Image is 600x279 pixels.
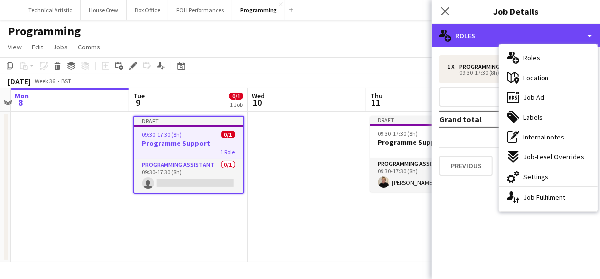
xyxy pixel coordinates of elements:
[447,70,574,75] div: 09:30-17:30 (8h)
[33,77,57,85] span: Week 36
[20,0,81,20] button: Technical Artistic
[13,97,29,108] span: 8
[132,97,145,108] span: 9
[370,116,481,192] app-job-card: Draft09:30-17:30 (8h)1/1Programme Support1 RoleProgramming Assistant1/109:30-17:30 (8h)[PERSON_NAME]
[78,43,100,51] span: Comms
[370,116,481,124] div: Draft
[252,92,265,100] span: Wed
[523,73,548,82] span: Location
[230,101,243,108] div: 1 Job
[523,113,543,122] span: Labels
[49,41,72,53] a: Jobs
[142,131,182,138] span: 09:30-17:30 (8h)
[15,92,29,100] span: Mon
[432,5,600,18] h3: Job Details
[447,63,459,70] div: 1 x
[369,97,382,108] span: 11
[81,0,127,20] button: House Crew
[8,76,31,86] div: [DATE]
[523,172,548,181] span: Settings
[28,41,47,53] a: Edit
[523,133,564,141] span: Internal notes
[8,24,81,39] h1: Programming
[370,158,481,192] app-card-role: Programming Assistant1/109:30-17:30 (8h)[PERSON_NAME]
[432,24,600,47] div: Roles
[229,93,243,100] span: 0/1
[4,41,26,53] a: View
[523,152,584,161] span: Job-Level Overrides
[133,92,145,100] span: Tue
[439,156,493,176] button: Previous
[134,139,243,148] h3: Programme Support
[127,0,168,20] button: Box Office
[459,63,536,70] div: Programming Assistant
[370,138,481,147] h3: Programme Support
[53,43,68,51] span: Jobs
[439,111,533,127] td: Grand total
[523,53,540,62] span: Roles
[134,117,243,125] div: Draft
[32,43,43,51] span: Edit
[8,43,22,51] span: View
[232,0,285,20] button: Programming
[370,92,382,100] span: Thu
[168,0,232,20] button: FOH Performances
[133,116,244,194] app-job-card: Draft09:30-17:30 (8h)0/1Programme Support1 RoleProgramming Assistant0/109:30-17:30 (8h)
[499,187,598,207] div: Job Fulfilment
[61,77,71,85] div: BST
[523,93,544,102] span: Job Ad
[439,87,592,107] button: Add role
[221,131,235,138] span: 0/1
[134,159,243,193] app-card-role: Programming Assistant0/109:30-17:30 (8h)
[221,148,235,156] span: 1 Role
[250,97,265,108] span: 10
[378,130,418,137] span: 09:30-17:30 (8h)
[74,41,104,53] a: Comms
